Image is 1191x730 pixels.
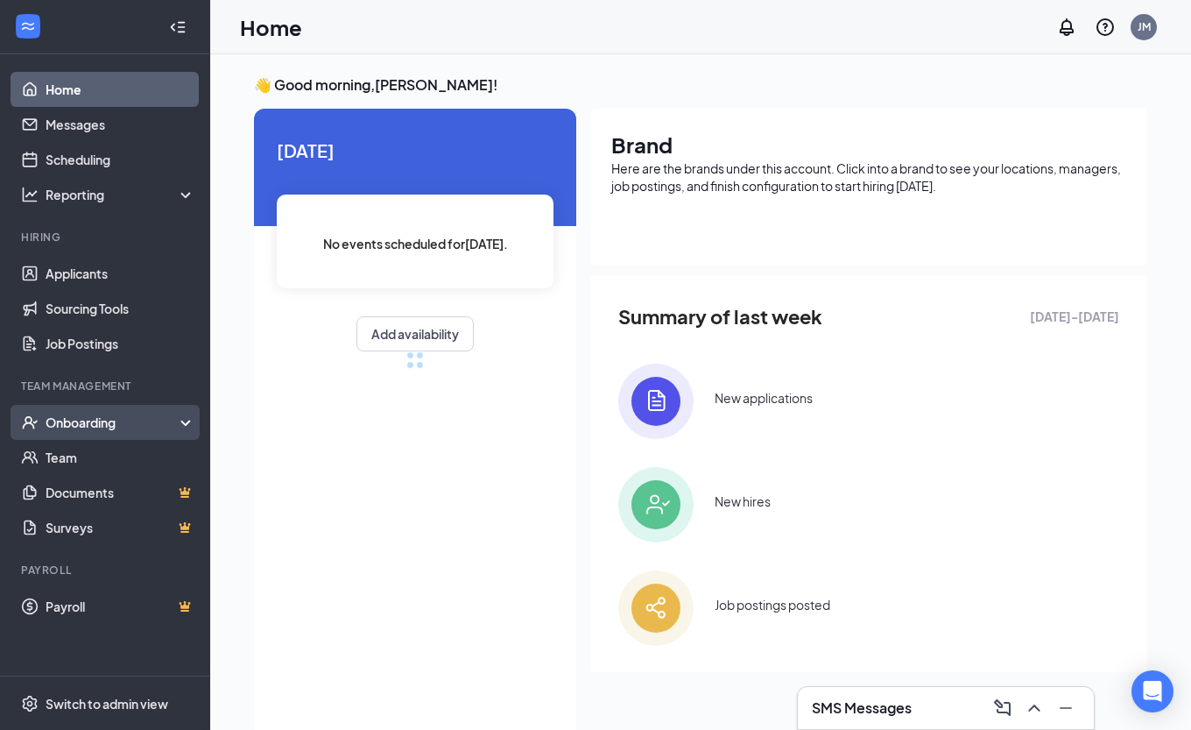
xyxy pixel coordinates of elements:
img: icon [618,467,694,542]
img: icon [618,364,694,439]
div: Here are the brands under this account. Click into a brand to see your locations, managers, job p... [611,159,1126,195]
span: [DATE] [277,137,553,164]
svg: Settings [21,695,39,712]
span: [DATE] - [DATE] [1030,307,1119,326]
div: loading meetings... [406,351,424,369]
a: SurveysCrown [46,510,195,545]
div: JM [1138,19,1151,34]
a: PayrollCrown [46,589,195,624]
div: Hiring [21,230,192,245]
button: ComposeMessage [989,694,1017,722]
div: New hires [715,493,771,510]
div: Reporting [46,186,196,203]
svg: QuestionInfo [1095,17,1116,38]
span: No events scheduled for [DATE] . [323,234,508,253]
div: Payroll [21,563,192,578]
span: Summary of last week [618,301,822,332]
div: Job postings posted [715,596,830,613]
svg: Analysis [21,186,39,203]
svg: ChevronUp [1024,698,1045,719]
a: Home [46,72,195,107]
svg: Minimize [1055,698,1076,719]
button: Add availability [356,316,474,351]
a: DocumentsCrown [46,475,195,510]
svg: WorkstreamLogo [19,18,37,35]
a: Job Postings [46,326,195,361]
button: ChevronUp [1020,694,1048,722]
a: Sourcing Tools [46,291,195,326]
div: Onboarding [46,414,180,431]
h3: SMS Messages [812,698,912,718]
h3: 👋 Good morning, [PERSON_NAME] ! [254,75,1147,95]
h1: Brand [611,130,1126,159]
a: Scheduling [46,142,195,177]
svg: Notifications [1056,17,1077,38]
button: Minimize [1052,694,1080,722]
img: icon [618,571,694,646]
div: Team Management [21,379,192,393]
h1: Home [240,12,302,42]
a: Applicants [46,256,195,291]
svg: ComposeMessage [992,698,1013,719]
svg: Collapse [169,18,187,36]
div: Switch to admin view [46,695,168,712]
div: Open Intercom Messenger [1131,670,1173,712]
a: Messages [46,107,195,142]
svg: UserCheck [21,414,39,431]
a: Team [46,440,195,475]
div: New applications [715,389,813,407]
